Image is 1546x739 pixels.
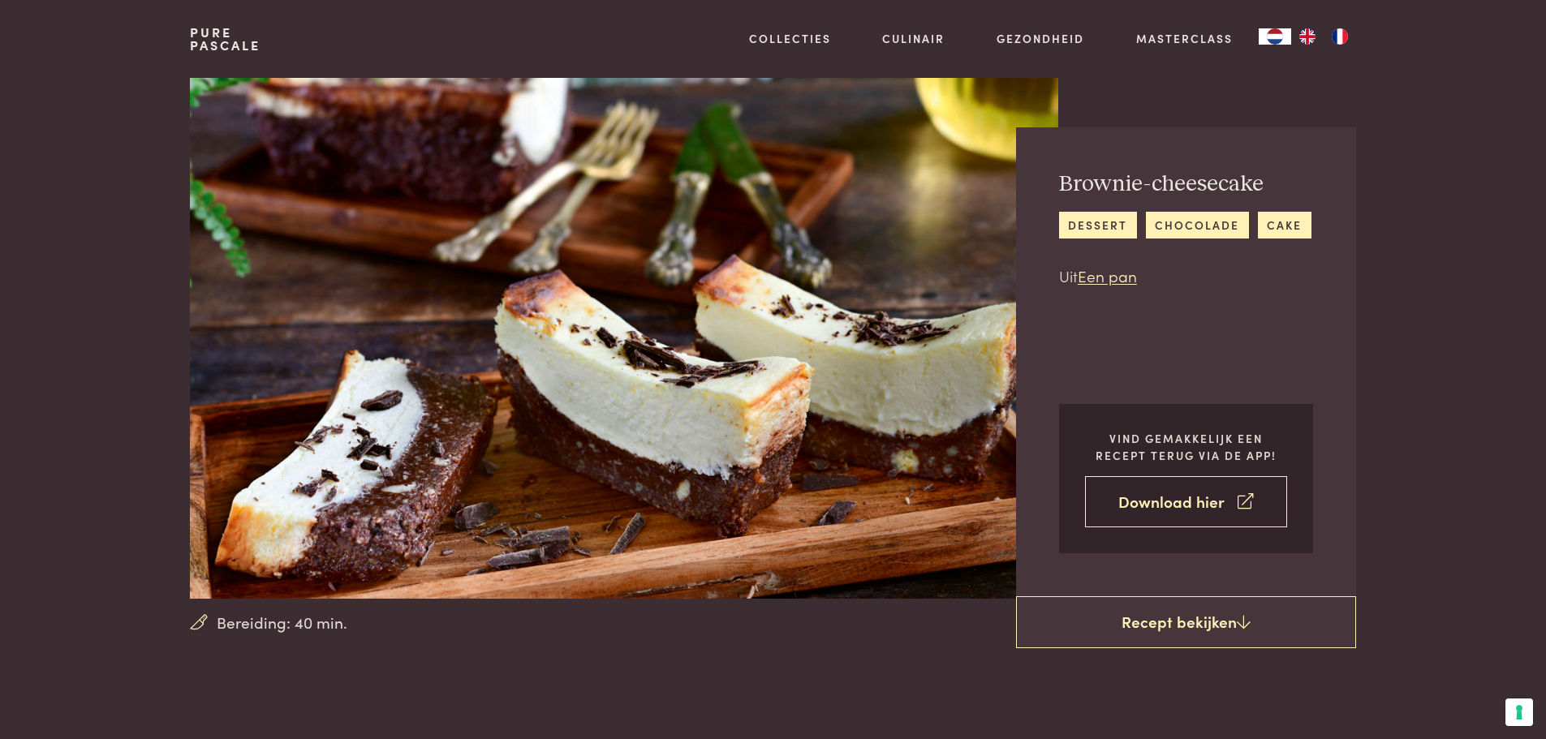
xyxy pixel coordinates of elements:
img: Brownie-cheesecake [190,78,1057,599]
span: Bereiding: 40 min. [217,611,347,634]
ul: Language list [1291,28,1356,45]
a: NL [1259,28,1291,45]
button: Uw voorkeuren voor toestemming voor trackingtechnologieën [1505,698,1533,726]
a: Een pan [1078,264,1137,286]
a: FR [1324,28,1356,45]
h2: Brownie-cheesecake [1059,170,1311,199]
a: Masterclass [1136,30,1233,47]
p: Uit [1059,264,1311,288]
a: cake [1258,212,1311,238]
aside: Language selected: Nederlands [1259,28,1356,45]
div: Language [1259,28,1291,45]
a: PurePascale [190,26,261,52]
a: Download hier [1085,476,1287,527]
a: chocolade [1146,212,1249,238]
a: Gezondheid [997,30,1084,47]
a: Culinair [882,30,945,47]
p: Vind gemakkelijk een recept terug via de app! [1085,430,1287,463]
a: Recept bekijken [1016,596,1356,648]
a: Collecties [749,30,831,47]
a: dessert [1059,212,1137,238]
a: EN [1291,28,1324,45]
